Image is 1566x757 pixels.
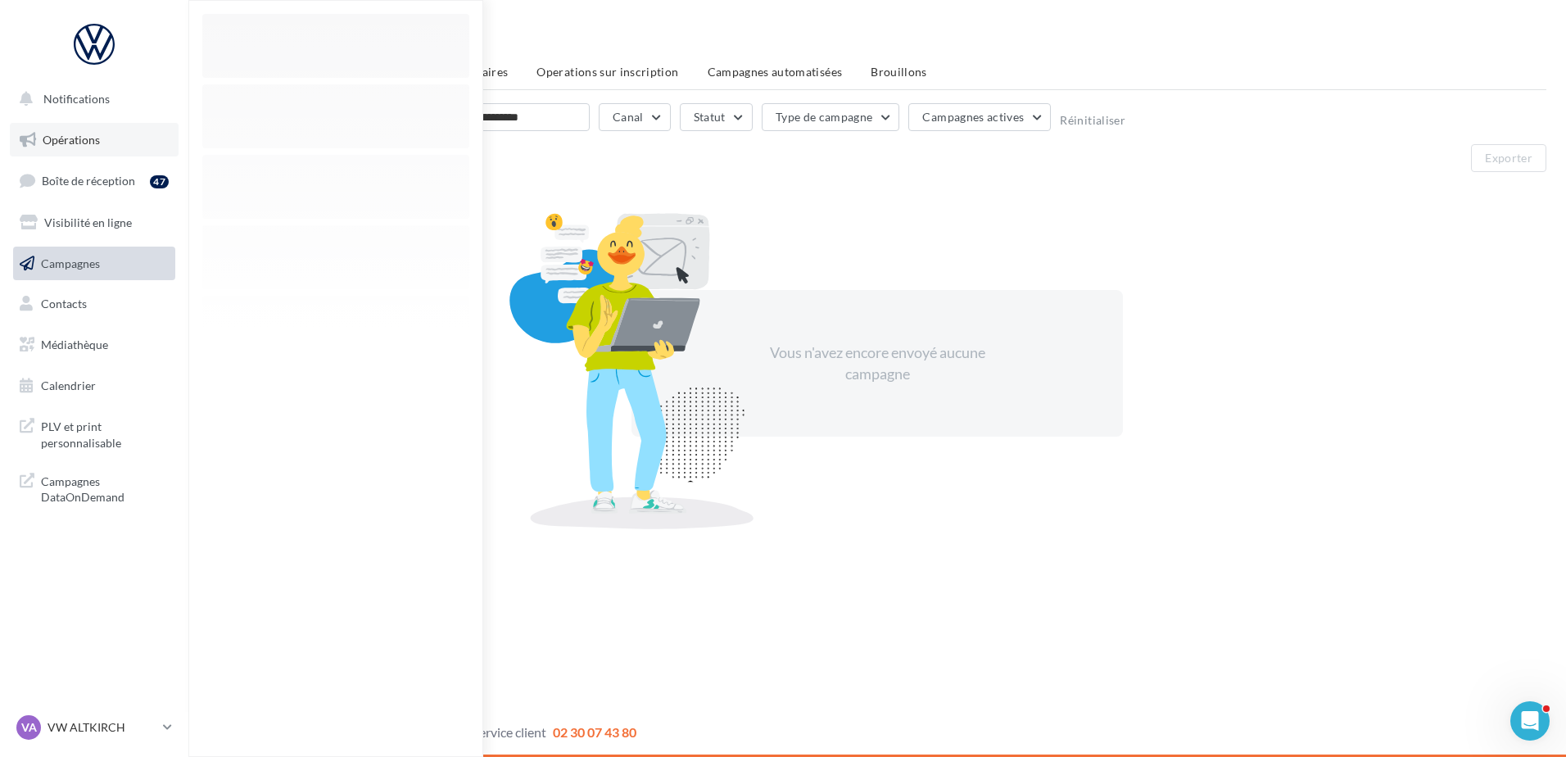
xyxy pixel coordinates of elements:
span: Campagnes DataOnDemand [41,470,169,505]
span: Campagnes [41,256,100,270]
div: Vous n'avez encore envoyé aucune campagne [736,342,1018,384]
button: Canal [599,103,671,131]
a: VA VW ALTKIRCH [13,712,175,743]
a: Campagnes DataOnDemand [10,464,179,512]
span: Contacts [41,297,87,311]
button: Notifications [10,82,172,116]
iframe: Intercom live chat [1510,701,1550,741]
span: Campagnes automatisées [708,65,843,79]
p: VW ALTKIRCH [48,719,156,736]
button: Exporter [1471,144,1546,172]
div: Mes campagnes [208,26,1546,51]
a: PLV et print personnalisable [10,409,179,457]
a: Boîte de réception47 [10,163,179,198]
span: Operations sur inscription [536,65,678,79]
span: PLV et print personnalisable [41,415,169,451]
a: Opérations [10,123,179,157]
a: Visibilité en ligne [10,206,179,240]
div: 47 [150,175,169,188]
span: Médiathèque [41,338,108,351]
button: Campagnes actives [908,103,1051,131]
span: Opérations [43,133,100,147]
span: Calendrier [41,378,96,392]
a: Médiathèque [10,328,179,362]
span: Visibilité en ligne [44,215,132,229]
button: Type de campagne [762,103,900,131]
button: Statut [680,103,753,131]
span: Brouillons [871,65,927,79]
button: Réinitialiser [1060,114,1125,127]
a: Contacts [10,287,179,321]
span: Campagnes actives [922,110,1024,124]
a: Calendrier [10,369,179,403]
span: VA [21,719,37,736]
span: 02 30 07 43 80 [553,724,636,740]
a: Campagnes [10,247,179,281]
span: Service client [473,724,546,740]
span: Boîte de réception [42,174,135,188]
span: Notifications [43,92,110,106]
